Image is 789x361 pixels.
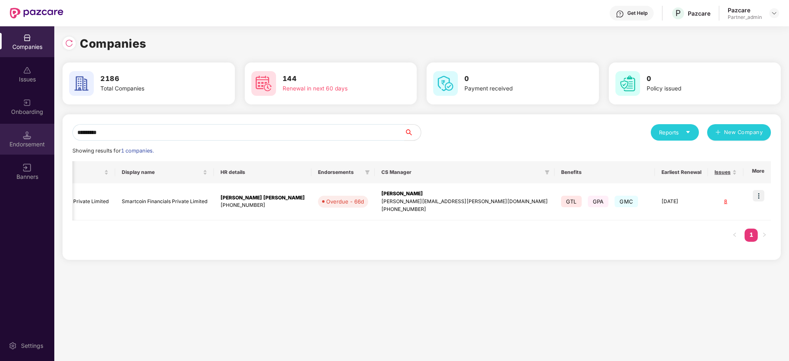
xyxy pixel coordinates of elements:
img: svg+xml;base64,PHN2ZyB4bWxucz0iaHR0cDovL3d3dy53My5vcmcvMjAwMC9zdmciIHdpZHRoPSI2MCIgaGVpZ2h0PSI2MC... [433,71,458,96]
img: svg+xml;base64,PHN2ZyB3aWR0aD0iMTQuNSIgaGVpZ2h0PSIxNC41IiB2aWV3Qm94PSIwIDAgMTYgMTYiIGZpbGw9Im5vbm... [23,131,31,139]
span: caret-down [685,130,691,135]
td: [DATE] [655,183,708,220]
a: 1 [745,229,758,241]
span: P [675,8,681,18]
h3: 2186 [100,74,204,84]
div: [PERSON_NAME] [PERSON_NAME] [220,194,305,202]
img: svg+xml;base64,PHN2ZyB3aWR0aD0iMjAiIGhlaWdodD0iMjAiIHZpZXdCb3g9IjAgMCAyMCAyMCIgZmlsbD0ibm9uZSIgeG... [23,99,31,107]
span: New Company [724,128,763,137]
img: svg+xml;base64,PHN2ZyBpZD0iQ29tcGFuaWVzIiB4bWxucz0iaHR0cDovL3d3dy53My5vcmcvMjAwMC9zdmciIHdpZHRoPS... [23,34,31,42]
h3: 0 [647,74,750,84]
img: svg+xml;base64,PHN2ZyBpZD0iU2V0dGluZy0yMHgyMCIgeG1sbnM9Imh0dHA6Ly93d3cudzMub3JnLzIwMDAvc3ZnIiB3aW... [9,342,17,350]
img: svg+xml;base64,PHN2ZyB4bWxucz0iaHR0cDovL3d3dy53My5vcmcvMjAwMC9zdmciIHdpZHRoPSI2MCIgaGVpZ2h0PSI2MC... [69,71,94,96]
h3: 0 [464,74,568,84]
span: Issues [715,169,731,176]
th: More [745,161,771,183]
span: right [762,232,767,237]
span: CS Manager [381,169,541,176]
img: icon [753,190,764,201]
div: Payment received [464,84,568,93]
span: Display name [122,169,201,176]
th: Earliest Renewal [655,161,708,183]
span: filter [543,167,551,177]
div: [PERSON_NAME] [381,190,548,198]
div: Get Help [627,10,647,16]
div: [PERSON_NAME][EMAIL_ADDRESS][PERSON_NAME][DOMAIN_NAME] [381,198,548,206]
th: Benefits [555,161,655,183]
th: Display name [115,161,214,183]
div: Pazcare [688,9,710,17]
div: [PHONE_NUMBER] [220,201,305,209]
div: Settings [19,342,46,350]
span: plus [715,130,721,136]
img: svg+xml;base64,PHN2ZyBpZD0iSXNzdWVzX2Rpc2FibGVkIiB4bWxucz0iaHR0cDovL3d3dy53My5vcmcvMjAwMC9zdmciIH... [23,66,31,74]
div: Pazcare [728,6,762,14]
h3: 144 [283,74,386,84]
span: filter [363,167,371,177]
button: plusNew Company [707,124,771,141]
button: search [404,124,421,141]
span: filter [545,170,550,175]
span: left [732,232,737,237]
div: Total Companies [100,84,204,93]
button: left [728,229,741,242]
div: [PHONE_NUMBER] [381,206,548,213]
span: filter [365,170,370,175]
div: Renewal in next 60 days [283,84,386,93]
div: Partner_admin [728,14,762,21]
span: Endorsements [318,169,362,176]
div: 8 [715,198,737,206]
div: Overdue - 66d [326,197,364,206]
li: Previous Page [728,229,741,242]
img: svg+xml;base64,PHN2ZyB3aWR0aD0iMTYiIGhlaWdodD0iMTYiIHZpZXdCb3g9IjAgMCAxNiAxNiIgZmlsbD0ibm9uZSIgeG... [23,164,31,172]
img: svg+xml;base64,PHN2ZyBpZD0iUmVsb2FkLTMyeDMyIiB4bWxucz0iaHR0cDovL3d3dy53My5vcmcvMjAwMC9zdmciIHdpZH... [65,39,73,47]
td: Smartcoin Financials Private Limited [115,183,214,220]
li: 1 [745,229,758,242]
img: svg+xml;base64,PHN2ZyBpZD0iRHJvcGRvd24tMzJ4MzIiIHhtbG5zPSJodHRwOi8vd3d3LnczLm9yZy8yMDAwL3N2ZyIgd2... [771,10,777,16]
th: HR details [214,161,311,183]
span: 1 companies. [121,148,154,154]
img: svg+xml;base64,PHN2ZyB4bWxucz0iaHR0cDovL3d3dy53My5vcmcvMjAwMC9zdmciIHdpZHRoPSI2MCIgaGVpZ2h0PSI2MC... [251,71,276,96]
img: svg+xml;base64,PHN2ZyB4bWxucz0iaHR0cDovL3d3dy53My5vcmcvMjAwMC9zdmciIHdpZHRoPSI2MCIgaGVpZ2h0PSI2MC... [615,71,640,96]
div: Policy issued [647,84,750,93]
span: GMC [615,196,638,207]
span: search [404,129,421,136]
span: GPA [588,196,609,207]
h1: Companies [80,35,146,53]
span: GTL [561,196,582,207]
th: Issues [708,161,743,183]
img: New Pazcare Logo [10,8,63,19]
div: Reports [659,128,691,137]
button: right [758,229,771,242]
img: svg+xml;base64,PHN2ZyBpZD0iSGVscC0zMngzMiIgeG1sbnM9Imh0dHA6Ly93d3cudzMub3JnLzIwMDAvc3ZnIiB3aWR0aD... [616,10,624,18]
li: Next Page [758,229,771,242]
span: Showing results for [72,148,154,154]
